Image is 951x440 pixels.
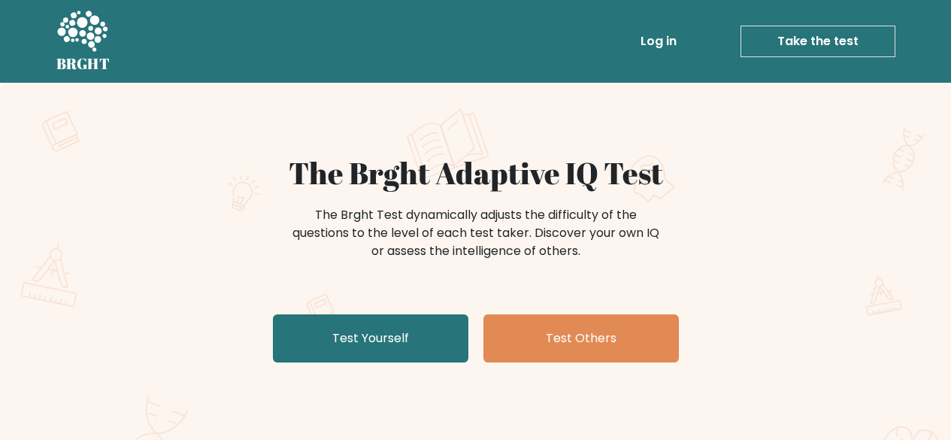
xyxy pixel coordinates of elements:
h1: The Brght Adaptive IQ Test [109,155,843,191]
div: The Brght Test dynamically adjusts the difficulty of the questions to the level of each test take... [288,206,664,260]
a: Take the test [741,26,895,57]
a: Test Yourself [273,314,468,363]
h5: BRGHT [56,55,111,73]
a: Test Others [483,314,679,363]
a: BRGHT [56,6,111,77]
a: Log in [635,26,683,56]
